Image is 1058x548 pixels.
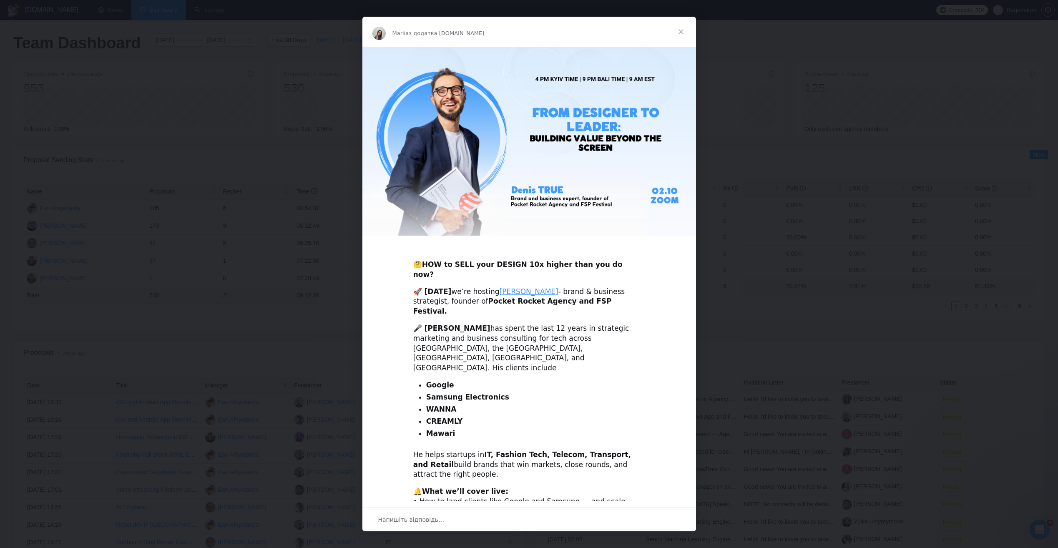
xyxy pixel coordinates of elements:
b: HOW to SELL your DESIGN 10x higher than you do now? [413,260,623,279]
b: 🔔What we’ll cover live: [413,487,508,495]
div: Відкрити бесіду й відповісти [362,508,696,531]
b: IT, Fashion Tech, Telecom, Transport, and Retail [413,450,631,469]
span: Напишіть відповідь… [378,514,445,525]
b: Pocket Rocket Agency and FSP Festival. [413,297,612,315]
b: WANNA [426,405,457,413]
img: Profile image for Mariia [372,27,386,40]
b: CREAMLY [426,417,463,425]
div: we’re hosting - brand & business strategist, founder of [413,287,645,317]
div: He helps startups in build brands that win markets, close rounds, and attract the right people. [413,450,645,480]
span: з додатка [DOMAIN_NAME] [409,30,484,36]
a: [PERSON_NAME] [500,287,558,296]
b: 🎤 [PERSON_NAME] [413,324,490,332]
b: 🚀 [DATE] [413,287,452,296]
b: Google [426,381,454,389]
b: Mawari [426,429,455,437]
div: 🤔 [413,250,645,279]
div: has spent the last 12 years in strategic marketing and business consulting for tech across [GEOGR... [413,324,645,373]
span: Mariia [392,30,409,36]
span: Закрити [666,17,696,47]
b: Samsung Electronics [426,393,509,401]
